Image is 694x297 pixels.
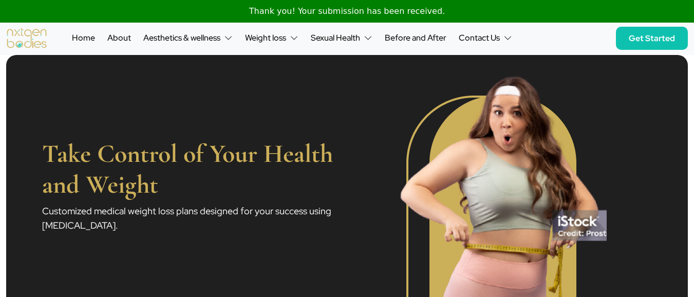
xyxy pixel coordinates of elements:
[381,30,451,46] a: Before and After
[616,27,688,50] a: Get Started
[103,30,135,46] a: About
[241,30,303,47] button: Weight loss
[307,30,377,47] button: Sexual Health
[455,30,516,47] button: Contact Us
[42,138,341,200] h1: Take Control of Your Health and Weight
[139,30,237,47] button: Aesthetics & wellness
[42,204,341,233] p: Customized medical weight loss plans designed for your success using [MEDICAL_DATA].
[6,28,47,48] img: logo
[68,30,99,46] a: Home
